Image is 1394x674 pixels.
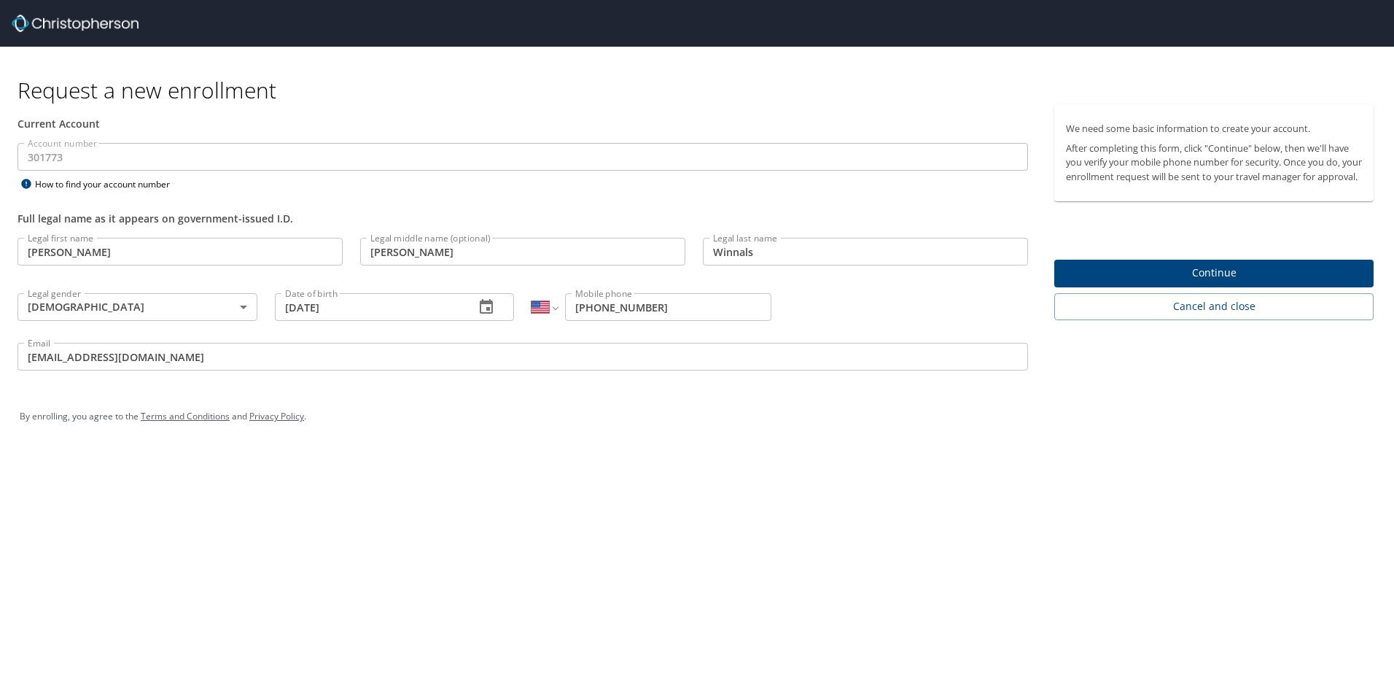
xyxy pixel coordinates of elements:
[20,398,1374,435] div: By enrolling, you agree to the and .
[141,410,230,422] a: Terms and Conditions
[17,76,1385,104] h1: Request a new enrollment
[17,211,1028,226] div: Full legal name as it appears on government-issued I.D.
[249,410,304,422] a: Privacy Policy
[17,175,200,193] div: How to find your account number
[17,116,1028,131] div: Current Account
[275,293,464,321] input: MM/DD/YYYY
[17,293,257,321] div: [DEMOGRAPHIC_DATA]
[1066,264,1362,282] span: Continue
[1066,298,1362,316] span: Cancel and close
[1054,260,1374,288] button: Continue
[1066,142,1362,184] p: After completing this form, click "Continue" below, then we'll have you verify your mobile phone ...
[565,293,771,321] input: Enter phone number
[1054,293,1374,320] button: Cancel and close
[1066,122,1362,136] p: We need some basic information to create your account.
[12,15,139,32] img: cbt logo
